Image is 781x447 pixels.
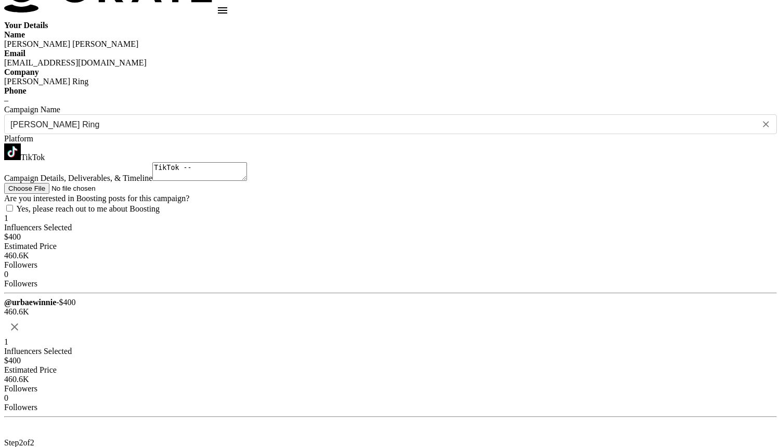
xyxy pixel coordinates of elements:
div: 0 [4,393,777,403]
strong: Email [4,49,25,58]
strong: Company [4,68,39,76]
div: $400 [4,232,777,242]
div: Followers [4,260,777,270]
div: Influencers Selected [4,223,777,232]
div: - $ 400 [4,298,777,307]
strong: Name [4,30,25,39]
button: remove [4,317,25,337]
button: Clear [759,117,773,132]
div: 0 [4,270,777,279]
div: Estimated Price [4,242,777,251]
div: $400 [4,356,777,365]
strong: @ urbaewinnie [4,298,56,307]
div: 460.6K [4,375,777,384]
div: Followers [4,384,777,393]
label: Campaign Details, Deliverables, & Timeline [4,174,152,182]
strong: Phone [4,86,27,95]
strong: Your Details [4,21,48,30]
div: [PERSON_NAME] Ring [4,77,777,86]
div: 460.6K [4,307,777,317]
div: Followers [4,279,777,288]
div: TikTok [4,143,777,162]
div: [PERSON_NAME] [PERSON_NAME] [4,40,777,49]
label: Campaign Name [4,105,60,114]
div: 460.6K [4,251,777,260]
div: [EMAIL_ADDRESS][DOMAIN_NAME] [4,58,777,68]
div: Estimated Price [4,365,777,375]
div: Followers [4,403,777,412]
span: Yes, please reach out to me about Boosting [16,204,160,213]
div: Influencers Selected [4,347,777,356]
div: 1 [4,214,777,223]
label: Are you interested in Boosting posts for this campaign? [4,194,189,203]
label: Platform [4,134,33,143]
img: TikTok [4,143,21,160]
div: – [4,96,777,105]
div: 1 [4,337,777,347]
input: Old Town Road - Lil Nas X + Billy Ray Cyrus [10,119,757,130]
